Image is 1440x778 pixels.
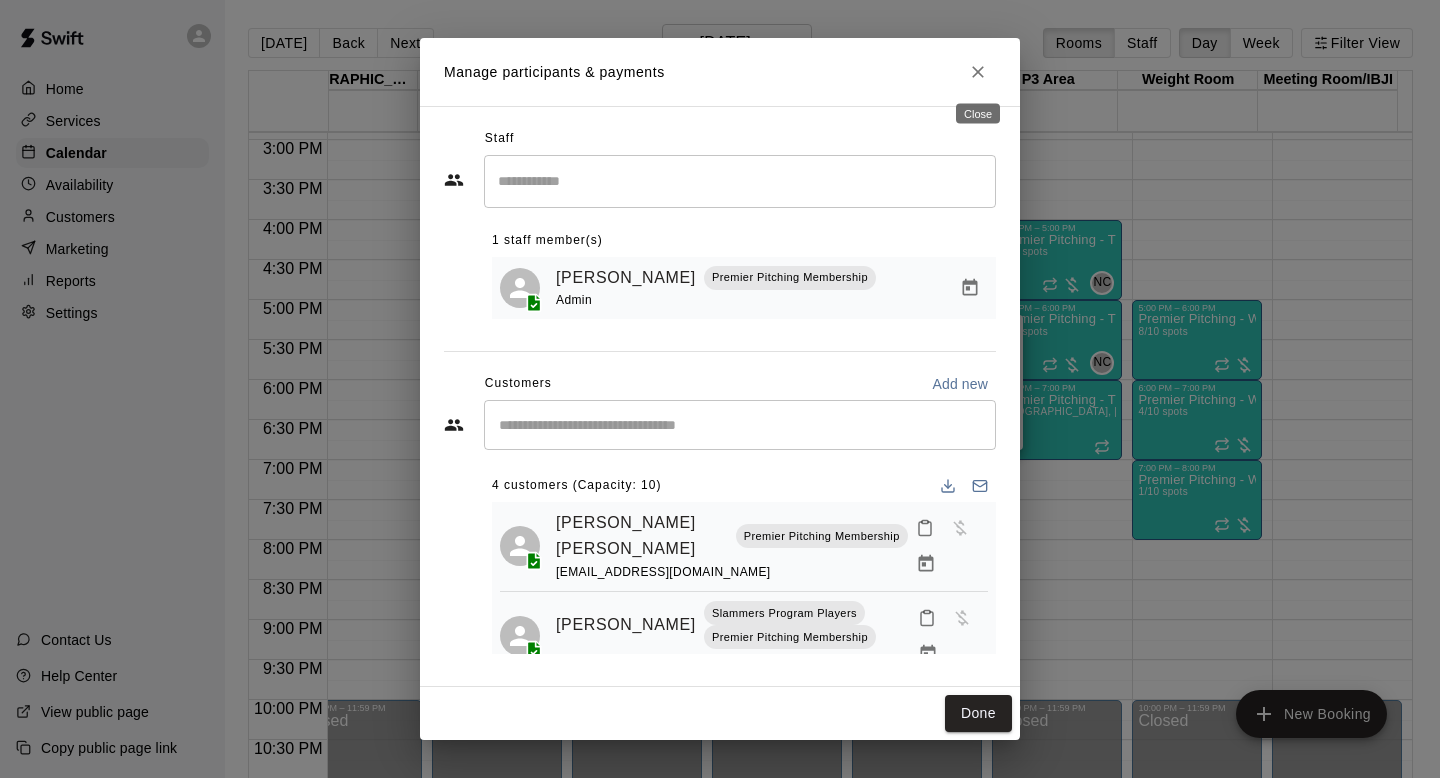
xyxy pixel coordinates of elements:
[500,616,540,656] div: Miles Matthews
[712,629,868,646] p: Premier Pitching Membership
[492,225,603,257] span: 1 staff member(s)
[485,368,552,400] span: Customers
[744,528,900,545] p: Premier Pitching Membership
[952,270,988,306] button: Manage bookings & payment
[556,612,696,638] a: [PERSON_NAME]
[910,636,946,672] button: Manage bookings & payment
[556,510,728,561] a: [PERSON_NAME] [PERSON_NAME]
[556,293,592,307] span: Admin
[910,601,944,635] button: Mark attendance
[960,54,996,90] button: Close
[484,400,996,450] div: Start typing to search customers...
[932,374,988,394] p: Add new
[444,62,665,83] p: Manage participants & payments
[924,368,996,400] button: Add new
[956,104,1000,124] div: Close
[932,470,964,502] button: Download list
[556,565,771,579] span: [EMAIL_ADDRESS][DOMAIN_NAME]
[500,526,540,566] div: Jackson Gries
[444,170,464,190] svg: Staff
[492,470,661,502] span: 4 customers (Capacity: 10)
[908,546,944,582] button: Manage bookings & payment
[556,265,696,291] a: [PERSON_NAME]
[712,269,868,286] p: Premier Pitching Membership
[964,470,996,502] button: Email participants
[944,608,980,625] span: Has not paid
[485,123,514,155] span: Staff
[556,652,771,666] span: [EMAIL_ADDRESS][DOMAIN_NAME]
[712,605,857,622] p: Slammers Program Players
[945,695,1012,732] button: Done
[500,268,540,308] div: Neal Cotts
[908,511,942,545] button: Mark attendance
[942,519,978,536] span: Has not paid
[444,415,464,435] svg: Customers
[484,155,996,208] div: Search staff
